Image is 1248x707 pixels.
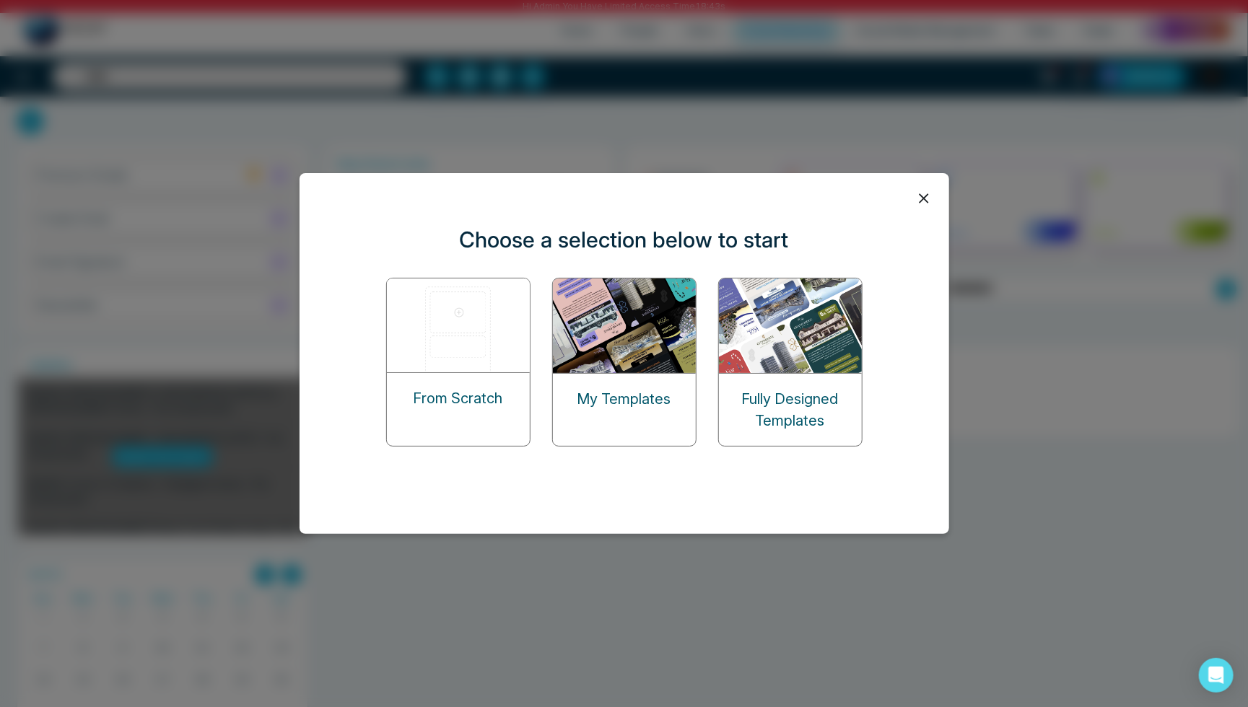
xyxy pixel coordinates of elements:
[414,387,503,409] p: From Scratch
[460,224,789,256] p: Choose a selection below to start
[387,278,531,372] img: start-from-scratch.png
[719,388,862,431] p: Fully Designed Templates
[577,388,671,410] p: My Templates
[719,278,863,373] img: designed-templates.png
[553,278,697,373] img: my-templates.png
[1199,658,1234,693] div: Open Intercom Messenger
